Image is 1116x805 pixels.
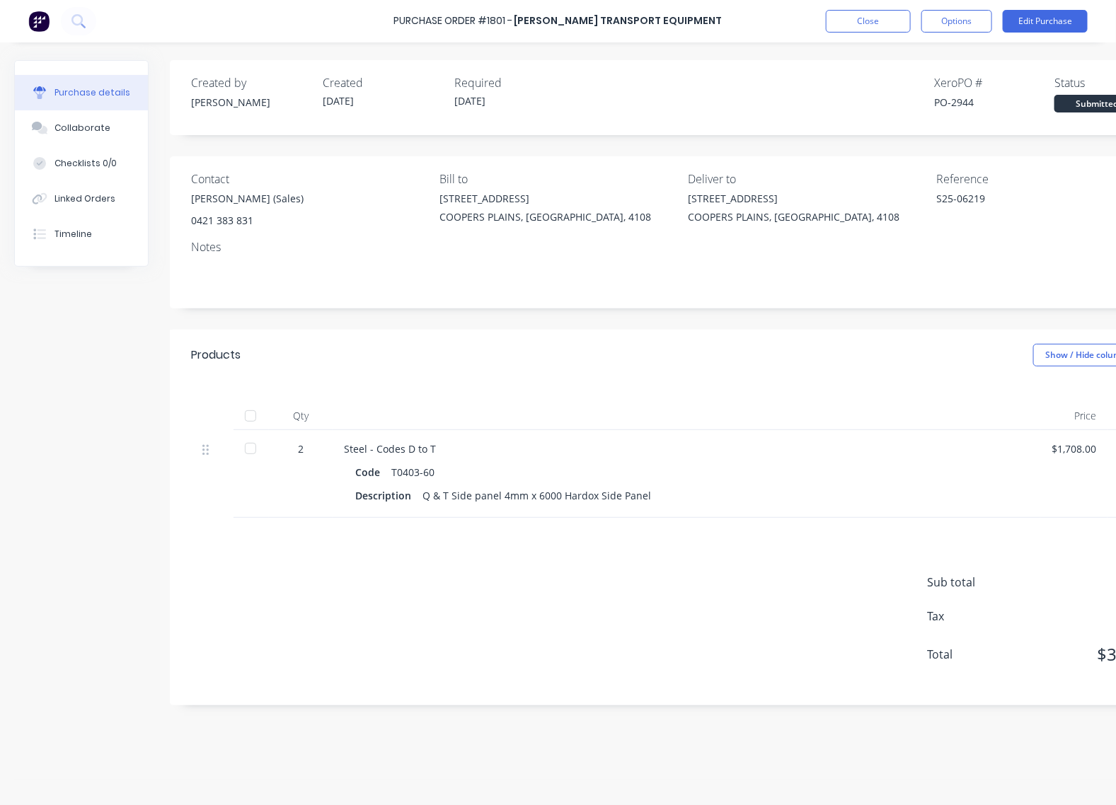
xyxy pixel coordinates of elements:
[391,462,435,482] div: T0403-60
[689,209,900,224] div: COOPERS PLAINS, [GEOGRAPHIC_DATA], 4108
[439,191,651,206] div: [STREET_ADDRESS]
[54,157,117,170] div: Checklists 0/0
[15,110,148,146] button: Collaborate
[355,485,422,506] div: Description
[422,485,651,506] div: Q & T Side panel 4mm x 6000 Hardox Side Panel
[280,441,321,456] div: 2
[191,213,304,228] div: 0421 383 831
[15,146,148,181] button: Checklists 0/0
[355,462,391,482] div: Code
[927,574,1033,591] span: Sub total
[826,10,911,33] button: Close
[191,95,311,110] div: [PERSON_NAME]
[1040,402,1108,430] div: Price
[689,170,926,187] div: Deliver to
[191,74,311,91] div: Created by
[54,192,115,205] div: Linked Orders
[54,86,130,99] div: Purchase details
[15,75,148,110] button: Purchase details
[934,74,1054,91] div: Xero PO #
[191,170,429,187] div: Contact
[439,209,651,224] div: COOPERS PLAINS, [GEOGRAPHIC_DATA], 4108
[54,228,92,241] div: Timeline
[454,74,575,91] div: Required
[269,402,333,430] div: Qty
[191,191,304,206] div: [PERSON_NAME] (Sales)
[937,191,1114,223] textarea: S25-06219
[927,608,1033,625] span: Tax
[15,181,148,216] button: Linked Orders
[15,216,148,252] button: Timeline
[394,14,513,29] div: Purchase Order #1801 -
[323,74,443,91] div: Created
[921,10,992,33] button: Options
[54,122,110,134] div: Collaborate
[514,14,723,29] div: [PERSON_NAME] Transport Equipment
[439,170,677,187] div: Bill to
[689,191,900,206] div: [STREET_ADDRESS]
[1003,10,1088,33] button: Edit Purchase
[344,441,1029,456] div: Steel - Codes D to T
[191,347,241,364] div: Products
[1052,441,1096,456] div: $1,708.00
[934,95,1054,110] div: PO-2944
[28,11,50,32] img: Factory
[927,646,1033,663] span: Total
